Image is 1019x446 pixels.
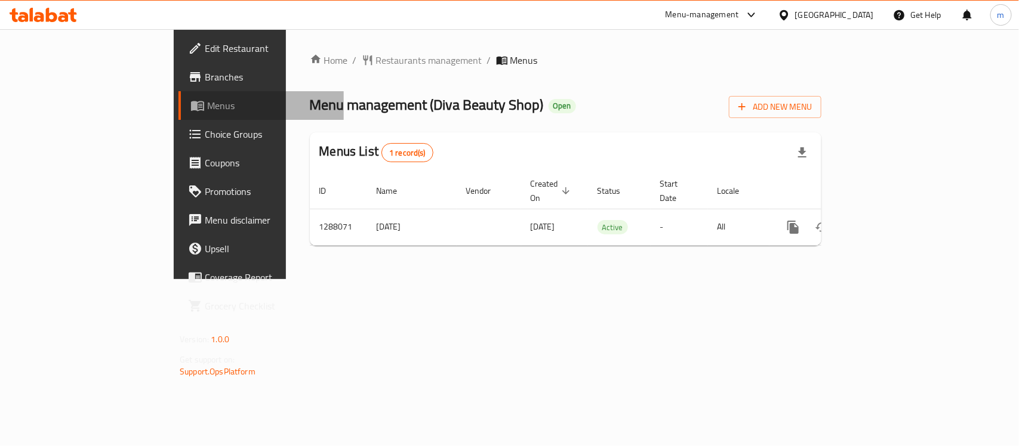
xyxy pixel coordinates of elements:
span: Menus [510,53,538,67]
div: Total records count [381,143,433,162]
div: Menu-management [666,8,739,22]
span: Menu management ( Diva Beauty Shop ) [310,91,544,118]
span: Start Date [660,176,694,205]
a: Coverage Report [178,263,344,292]
td: - [651,209,708,245]
button: Add New Menu [729,96,821,118]
span: [DATE] [531,219,555,234]
th: Actions [769,173,903,209]
span: Promotions [205,184,334,199]
span: Coupons [205,156,334,170]
span: Branches [205,70,334,84]
span: Restaurants management [376,53,482,67]
h2: Menus List [319,143,433,162]
a: Support.OpsPlatform [180,364,255,379]
td: [DATE] [367,209,457,245]
span: Status [598,184,636,198]
span: Add New Menu [738,100,812,114]
a: Upsell [178,234,344,263]
button: Change Status [808,213,836,241]
span: Upsell [205,241,334,256]
span: ID [319,184,342,198]
div: Export file [788,138,817,167]
span: Vendor [466,184,507,198]
span: Name [377,184,413,198]
a: Choice Groups [178,120,344,148]
span: Version: [180,332,209,347]
td: All [708,209,769,245]
span: Open [549,101,576,111]
table: enhanced table [310,173,903,246]
li: / [353,53,357,67]
a: Promotions [178,177,344,206]
button: more [779,213,808,241]
div: Active [598,220,628,234]
span: Menu disclaimer [205,213,334,227]
span: Grocery Checklist [205,299,334,313]
span: Choice Groups [205,127,334,141]
span: Edit Restaurant [205,41,334,55]
div: Open [549,99,576,113]
span: Menus [207,98,334,113]
span: Active [598,221,628,234]
a: Edit Restaurant [178,34,344,63]
a: Restaurants management [362,53,482,67]
a: Menus [178,91,344,120]
div: [GEOGRAPHIC_DATA] [795,8,874,21]
span: m [998,8,1005,21]
li: / [487,53,491,67]
span: Coverage Report [205,270,334,284]
span: Created On [531,176,574,205]
span: Locale [718,184,755,198]
a: Coupons [178,148,344,177]
span: 1 record(s) [382,147,433,159]
span: 1.0.0 [211,332,229,347]
span: Get support on: [180,352,235,367]
a: Branches [178,63,344,91]
nav: breadcrumb [310,53,821,67]
a: Menu disclaimer [178,206,344,234]
a: Grocery Checklist [178,292,344,320]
